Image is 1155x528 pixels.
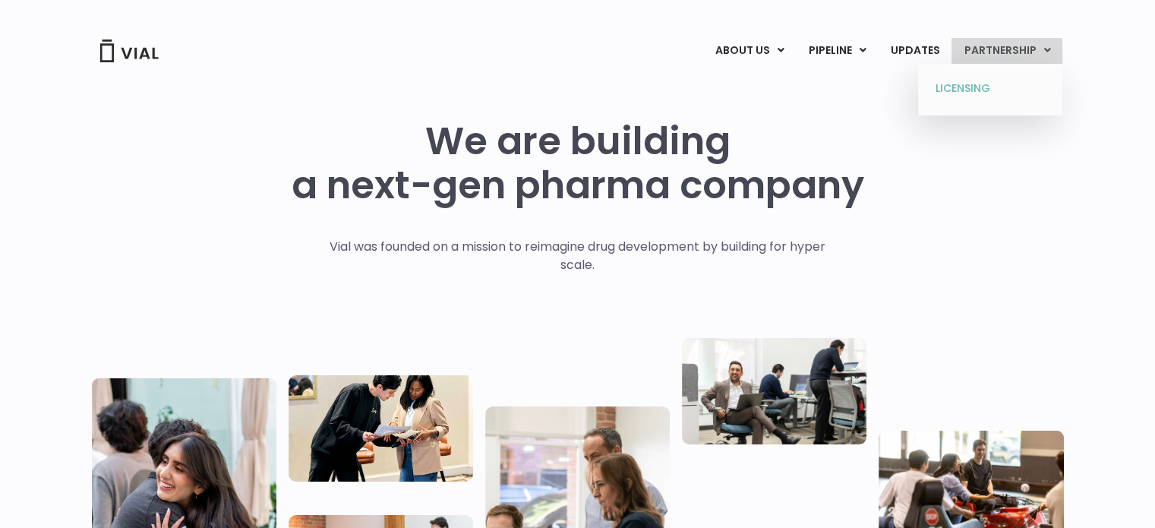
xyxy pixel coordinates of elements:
[682,338,866,444] img: Three people working in an office
[99,40,159,62] img: Vial Logo
[702,38,795,64] a: ABOUT USMenu Toggle
[289,375,473,481] img: Two people looking at a paper talking.
[292,119,864,207] h1: We are building a next-gen pharma company
[878,38,951,64] a: UPDATES
[951,38,1062,64] a: PARTNERSHIPMenu Toggle
[796,38,877,64] a: PIPELINEMenu Toggle
[314,238,841,274] p: Vial was founded on a mission to reimagine drug development by building for hyper scale.
[923,77,1056,101] a: LICENSING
